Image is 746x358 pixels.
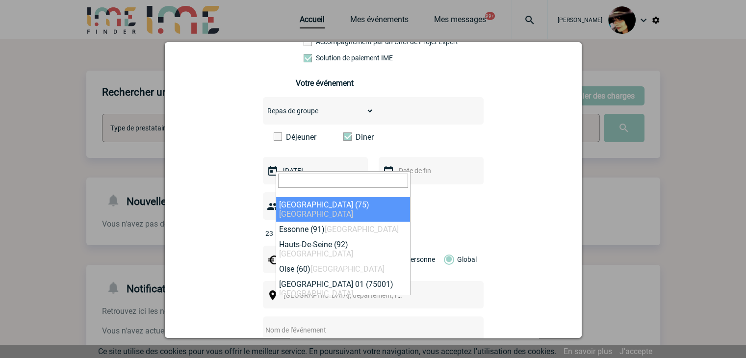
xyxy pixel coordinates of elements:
label: Global [444,246,450,273]
label: Déjeuner [274,132,330,142]
span: [GEOGRAPHIC_DATA] [310,264,385,274]
label: Diner [343,132,400,142]
h3: Votre événement [296,78,450,88]
li: Hauts-De-Seine (92) [276,237,410,261]
input: Date de début [281,164,348,177]
li: [GEOGRAPHIC_DATA] (75) [276,197,410,222]
span: [GEOGRAPHIC_DATA] [279,289,353,298]
li: Oise (60) [276,261,410,277]
span: [GEOGRAPHIC_DATA] [279,209,353,219]
input: Nom de l'événement [263,324,458,336]
label: Prestation payante [304,38,347,46]
label: Conformité aux process achat client, Prise en charge de la facturation, Mutualisation de plusieur... [304,54,347,62]
span: [GEOGRAPHIC_DATA] [325,225,399,234]
input: Nombre de participants [263,227,355,240]
li: Essonne (91) [276,222,410,237]
input: Date de fin [396,164,464,177]
li: [GEOGRAPHIC_DATA] 01 (75001) [276,277,410,301]
span: [GEOGRAPHIC_DATA] [279,249,353,258]
span: [GEOGRAPHIC_DATA], département, région... [283,291,420,299]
